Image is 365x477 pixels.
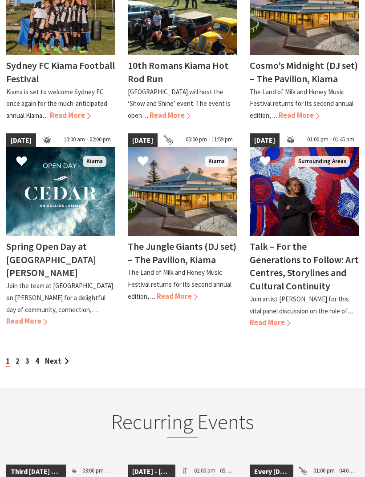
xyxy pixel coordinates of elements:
[128,147,237,236] img: Land of Milk an Honey Festival
[128,59,228,85] h4: 10th Romans Kiama Hot Rod Run
[6,59,115,85] h4: Sydney FC Kiama Football Festival
[128,88,231,120] p: [GEOGRAPHIC_DATA] will host the ‘Show and Shine’ event. The event is open…
[250,318,291,327] span: Read More
[150,111,191,120] span: Read More
[7,147,36,177] button: Click to Favourite Spring Open Day at Cedar on Collins
[16,357,20,366] a: 2
[250,88,353,120] p: The Land of Milk and Honey Music Festival returns for its second annual edition,…
[295,156,350,167] span: Surrounding Areas
[303,133,359,148] span: 01:00 pm - 01:45 pm
[45,357,69,366] a: Next
[50,111,91,120] span: Read More
[157,292,198,301] span: Read More
[6,357,10,367] span: 1
[279,111,320,120] span: Read More
[250,133,280,148] span: [DATE]
[59,133,115,148] span: 10:00 am - 02:00 pm
[6,240,96,279] h4: Spring Open Day at [GEOGRAPHIC_DATA][PERSON_NAME]
[128,268,231,300] p: The Land of Milk and Honey Music Festival returns for its second annual edition,…
[128,133,158,148] span: [DATE]
[250,133,359,329] a: [DATE] 01:00 pm - 01:45 pm Betty Pumani Kuntiwa stands in front of her large scale painting Surro...
[251,147,280,177] button: Click to Favourite Talk – For the Generations to Follow: Art Centres, Storylines and Cultural Con...
[250,147,359,236] img: Betty Pumani Kuntiwa stands in front of her large scale painting
[129,147,158,177] button: Click to Favourite The Jungle Giants (DJ set) – The Pavilion, Kiama
[6,281,113,313] p: Join the team at [GEOGRAPHIC_DATA] on [PERSON_NAME] for a delightful day of community, connection,…
[181,133,237,148] span: 05:00 pm - 11:59 pm
[83,156,106,167] span: Kiama
[128,133,237,329] a: [DATE] 05:00 pm - 11:59 pm Land of Milk an Honey Festival Kiama The Jungle Giants (DJ set) – The ...
[65,409,301,438] h2: Recurring Events
[6,133,36,148] span: [DATE]
[6,133,115,329] a: [DATE] 10:00 am - 02:00 pm Kiama Spring Open Day at [GEOGRAPHIC_DATA][PERSON_NAME] Join the team ...
[250,295,353,315] p: Join artist [PERSON_NAME] for this vital panel discussion on the role of…
[250,59,358,85] h4: Cosmo’s Midnight (DJ set) – The Pavilion, Kiama
[35,357,39,366] a: 4
[6,88,107,120] p: Kiama is set to welcome Sydney FC once again for the much-anticipated annual Kiama…
[128,240,236,266] h4: The Jungle Giants (DJ set) – The Pavilion, Kiama
[25,357,29,366] a: 3
[250,240,359,292] h4: Talk – For the Generations to Follow: Art Centres, Storylines and Cultural Continuity
[6,317,47,326] span: Read More
[205,156,228,167] span: Kiama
